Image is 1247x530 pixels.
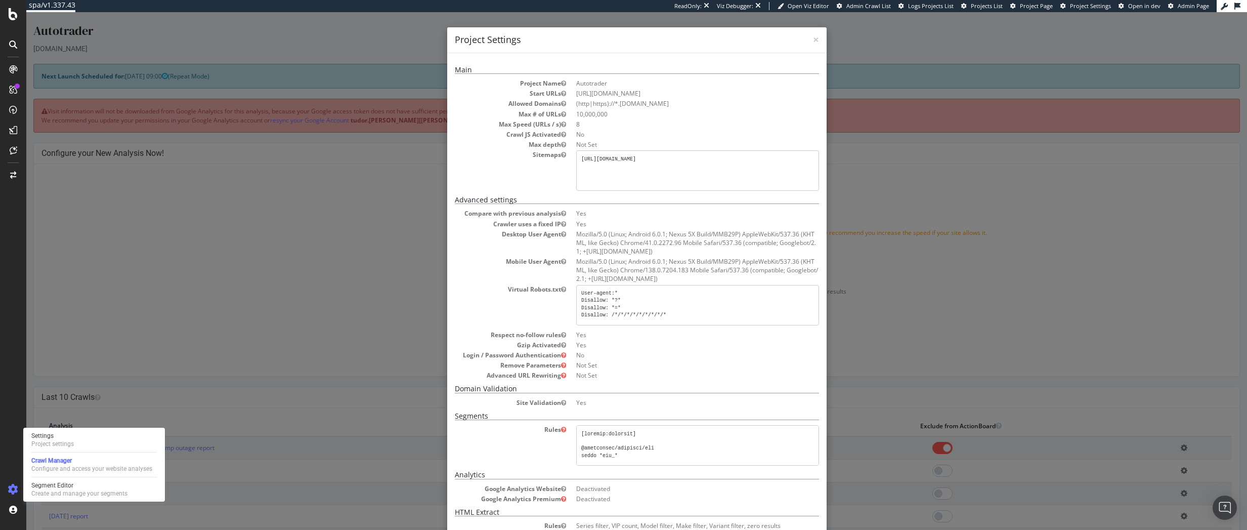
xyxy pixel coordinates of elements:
div: Project settings [31,440,74,448]
pre: [URL][DOMAIN_NAME] [550,138,793,179]
dt: Desktop User Agent [428,218,540,226]
a: Segment EditorCreate and manage your segments [27,480,161,499]
dt: Google Analytics Website [428,472,540,481]
span: Open in dev [1128,2,1160,10]
dt: Compare with previous analysis [428,197,540,206]
h5: Main [428,54,793,62]
dt: Respect no-follow rules [428,318,540,327]
dt: Remove Parameters [428,349,540,357]
a: Crawl ManagerConfigure and access your website analyses [27,456,161,474]
dt: Rules [428,413,540,422]
h5: Domain Validation [428,373,793,381]
dt: Project Name [428,67,540,75]
dd: 8 [550,108,793,116]
span: × [787,20,793,34]
dt: Mobile User Agent [428,245,540,254]
dd: Mozilla/5.0 (Linux; Android 6.0.1; Nexus 5X Build/MMB29P) AppleWebKit/537.36 (KHTML, like Gecko) ... [550,245,793,271]
a: Admin Page [1168,2,1209,10]
dd: Yes [550,329,793,337]
a: Logs Projects List [898,2,954,10]
pre: [loremip:dolorsit] @ametconsec/adipisci/eli seddo *eiu_* @temporinci/utlabore/etdo magna *aliq=* ... [550,413,793,454]
dt: Gzip Activated [428,329,540,337]
span: Admin Crawl List [846,2,891,10]
div: ReadOnly: [674,2,702,10]
dt: Crawler uses a fixed IP [428,208,540,216]
a: Projects List [961,2,1003,10]
a: Open in dev [1119,2,1160,10]
span: Logs Projects List [908,2,954,10]
dt: Start URLs [428,77,540,86]
dt: Site Validation [428,386,540,395]
div: Viz Debugger: [717,2,753,10]
h4: Project Settings [428,21,793,34]
div: Settings [31,432,74,440]
dd: Not Set [550,359,793,368]
dd: Yes [550,318,793,327]
dd: Yes [550,386,793,395]
dt: Crawl JS Activated [428,118,540,127]
dd: Yes [550,197,793,206]
dt: Advanced URL Rewriting [428,359,540,368]
dd: Not Set [550,349,793,357]
dt: Google Analytics Premium [428,482,540,491]
div: Segment Editor [31,481,127,490]
dd: [URL][DOMAIN_NAME] [550,77,793,86]
h5: Analytics [428,459,793,467]
dt: Max # of URLs [428,98,540,106]
h5: HTML Extract [428,496,793,504]
dd: Yes [550,208,793,216]
a: Admin Crawl List [837,2,891,10]
span: Open Viz Editor [788,2,829,10]
div: Open Intercom Messenger [1213,496,1237,520]
a: Project Settings [1060,2,1111,10]
a: Project Page [1010,2,1053,10]
dt: Max depth [428,128,540,137]
dt: Allowed Domains [428,87,540,96]
dd: No [550,339,793,347]
span: Admin Page [1178,2,1209,10]
a: Open Viz Editor [778,2,829,10]
dd: Deactivated [550,472,793,481]
dt: Rules [428,509,540,518]
li: (http|https)://*.[DOMAIN_NAME] [550,87,793,96]
h5: Advanced settings [428,184,793,192]
dt: Sitemaps [428,138,540,147]
span: Project Page [1020,2,1053,10]
div: Create and manage your segments [31,490,127,498]
dt: Virtual Robots.txt [428,273,540,281]
div: Configure and access your website analyses [31,465,152,473]
dt: Max Speed (URLs / s) [428,108,540,116]
dd: Deactivated [550,482,793,491]
dt: Login / Password Authentication [428,339,540,347]
a: SettingsProject settings [27,431,161,449]
dd: Mozilla/5.0 (Linux; Android 6.0.1; Nexus 5X Build/MMB29P) AppleWebKit/537.36 (KHTML, like Gecko) ... [550,218,793,243]
span: Project Settings [1070,2,1111,10]
span: Projects List [971,2,1003,10]
dd: Autotrader [550,67,793,75]
dd: Not Set [550,128,793,137]
div: Crawl Manager [31,457,152,465]
dd: No [550,118,793,127]
h5: Segments [428,400,793,408]
dd: 10,000,000 [550,98,793,106]
dd: Series filter, VIP count, Model filter, Make filter, Variant filter, zero results [550,509,793,518]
